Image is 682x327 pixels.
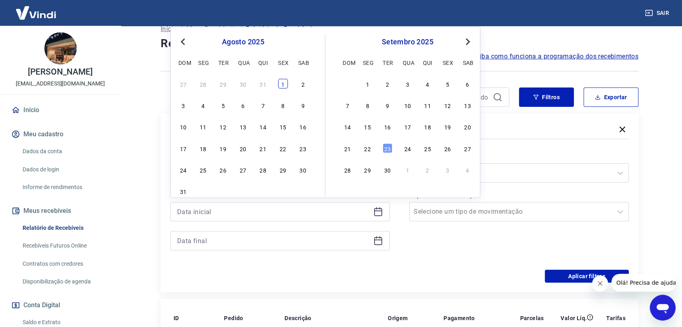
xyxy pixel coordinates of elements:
label: Forma de Pagamento [411,152,627,162]
div: Choose domingo, 21 de setembro de 2025 [343,143,352,153]
p: [EMAIL_ADDRESS][DOMAIN_NAME] [16,79,105,88]
div: Choose terça-feira, 2 de setembro de 2025 [383,79,392,88]
input: Data final [177,235,370,247]
div: Choose sexta-feira, 3 de outubro de 2025 [443,165,452,175]
div: sex [443,57,452,67]
div: Choose terça-feira, 12 de agosto de 2025 [218,122,228,131]
a: Dados da conta [19,143,111,160]
div: Choose quarta-feira, 17 de setembro de 2025 [403,122,412,131]
div: Choose segunda-feira, 29 de setembro de 2025 [363,165,372,175]
img: 8b2a87a0-d300-4eff-b126-1d90451a216c.jpeg [44,32,77,65]
div: qui [258,57,268,67]
div: Choose segunda-feira, 8 de setembro de 2025 [363,100,372,110]
button: Filtros [519,87,574,107]
button: Meus recebíveis [10,202,111,220]
h4: Relatório de Recebíveis [161,35,638,52]
div: Choose quarta-feira, 24 de setembro de 2025 [403,143,412,153]
p: Pedido [224,314,243,322]
div: qua [238,57,248,67]
button: Aplicar filtros [545,270,629,283]
div: Choose domingo, 24 de agosto de 2025 [178,165,188,175]
div: Choose terça-feira, 23 de setembro de 2025 [383,143,392,153]
div: Choose quinta-feira, 4 de setembro de 2025 [423,79,432,88]
p: Valor Líq. [561,314,587,322]
div: Choose domingo, 31 de agosto de 2025 [178,186,188,196]
div: Choose quinta-feira, 4 de setembro de 2025 [258,186,268,196]
a: Disponibilização de agenda [19,273,111,290]
div: Choose segunda-feira, 28 de julho de 2025 [198,79,208,88]
div: Choose segunda-feira, 22 de setembro de 2025 [363,143,372,153]
button: Exportar [584,87,638,107]
div: sex [278,57,288,67]
div: Choose segunda-feira, 11 de agosto de 2025 [198,122,208,131]
div: Choose sábado, 13 de setembro de 2025 [463,100,473,110]
button: Sair [643,6,672,21]
div: Choose sábado, 2 de agosto de 2025 [298,79,308,88]
div: Choose sexta-feira, 5 de setembro de 2025 [443,79,452,88]
div: Choose sábado, 20 de setembro de 2025 [463,122,473,131]
div: dom [178,57,188,67]
iframe: Mensagem da empresa [611,274,676,292]
div: Choose sábado, 6 de setembro de 2025 [298,186,308,196]
div: Choose quarta-feira, 20 de agosto de 2025 [238,143,248,153]
div: Choose quinta-feira, 14 de agosto de 2025 [258,122,268,131]
div: ter [383,57,392,67]
div: Choose terça-feira, 9 de setembro de 2025 [383,100,392,110]
div: Choose segunda-feira, 4 de agosto de 2025 [198,100,208,110]
div: Choose quinta-feira, 21 de agosto de 2025 [258,143,268,153]
div: Choose sexta-feira, 5 de setembro de 2025 [278,186,288,196]
div: seg [198,57,208,67]
a: Início [10,101,111,119]
div: Choose quinta-feira, 31 de julho de 2025 [258,79,268,88]
div: Choose sábado, 23 de agosto de 2025 [298,143,308,153]
div: sab [463,57,473,67]
div: Choose sábado, 16 de agosto de 2025 [298,122,308,131]
div: seg [363,57,372,67]
div: Choose segunda-feira, 15 de setembro de 2025 [363,122,372,131]
div: month 2025-09 [341,78,473,175]
a: Contratos com credores [19,256,111,272]
div: Choose sábado, 4 de outubro de 2025 [463,165,473,175]
div: Choose sexta-feira, 19 de setembro de 2025 [443,122,452,131]
div: Choose quarta-feira, 30 de julho de 2025 [238,79,248,88]
button: Next Month [463,37,473,47]
div: Choose quinta-feira, 11 de setembro de 2025 [423,100,432,110]
div: month 2025-08 [177,78,309,197]
div: Choose quinta-feira, 18 de setembro de 2025 [423,122,432,131]
a: Saiba como funciona a programação dos recebimentos [472,52,638,61]
div: ter [218,57,228,67]
button: Conta Digital [10,296,111,314]
div: Choose sexta-feira, 26 de setembro de 2025 [443,143,452,153]
div: Choose quinta-feira, 2 de outubro de 2025 [423,165,432,175]
div: Choose quarta-feira, 3 de setembro de 2025 [238,186,248,196]
div: Choose terça-feira, 16 de setembro de 2025 [383,122,392,131]
p: Início [161,24,177,34]
input: Data inicial [177,206,370,218]
p: [PERSON_NAME] [28,68,92,76]
div: Choose domingo, 28 de setembro de 2025 [343,165,352,175]
div: Choose terça-feira, 19 de agosto de 2025 [218,143,228,153]
div: Choose sexta-feira, 8 de agosto de 2025 [278,100,288,110]
div: Choose quarta-feira, 3 de setembro de 2025 [403,79,412,88]
p: ID [174,314,179,322]
img: Vindi [10,0,62,25]
div: Choose quarta-feira, 13 de agosto de 2025 [238,122,248,131]
div: Choose sexta-feira, 22 de agosto de 2025 [278,143,288,153]
a: Informe de rendimentos [19,179,111,196]
button: Meu cadastro [10,125,111,143]
div: agosto 2025 [177,37,309,47]
div: Choose quarta-feira, 27 de agosto de 2025 [238,165,248,175]
div: Choose domingo, 27 de julho de 2025 [178,79,188,88]
div: Choose sábado, 30 de agosto de 2025 [298,165,308,175]
div: sab [298,57,308,67]
div: qua [403,57,412,67]
p: Descrição [285,314,312,322]
div: Choose terça-feira, 29 de julho de 2025 [218,79,228,88]
label: Tipo de Movimentação [411,191,627,200]
div: Choose domingo, 17 de agosto de 2025 [178,143,188,153]
div: Choose terça-feira, 30 de setembro de 2025 [383,165,392,175]
div: Choose sexta-feira, 1 de agosto de 2025 [278,79,288,88]
a: Dados de login [19,161,111,178]
div: Choose segunda-feira, 18 de agosto de 2025 [198,143,208,153]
